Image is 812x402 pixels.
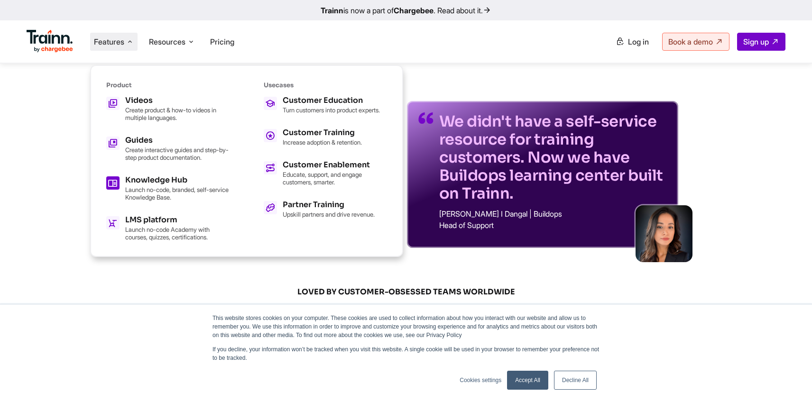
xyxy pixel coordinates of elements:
a: Pricing [210,37,234,46]
span: Resources [149,37,185,47]
p: Increase adoption & retention. [283,138,362,146]
h5: Knowledge Hub [125,176,230,184]
img: sabina-buildops.d2e8138.png [636,205,692,262]
a: Partner Training Upskill partners and drive revenue. [264,201,387,218]
a: Customer Enablement Educate, support, and engage customers, smarter. [264,161,387,186]
a: Customer Training Increase adoption & retention. [264,129,387,146]
a: Customer Education Turn customers into product experts. [264,97,387,114]
p: Head of Support [439,221,667,229]
a: Book a demo [662,33,729,51]
h5: Partner Training [283,201,375,209]
span: Book a demo [668,37,713,46]
h5: Customer Education [283,97,380,104]
p: We didn't have a self-service resource for training customers. Now we have Buildops learning cent... [439,112,667,202]
p: Educate, support, and engage customers, smarter. [283,171,387,186]
span: LOVED BY CUSTOMER-OBSESSED TEAMS WORLDWIDE [178,287,634,297]
h5: Customer Training [283,129,362,137]
h5: Guides [125,137,230,144]
p: Create interactive guides and step-by-step product documentation. [125,146,230,161]
p: If you decline, your information won’t be tracked when you visit this website. A single cookie wi... [212,345,600,362]
span: Log in [628,37,649,46]
span: Sign up [743,37,769,46]
h5: Videos [125,97,230,104]
a: Knowledge Hub Launch no-code, branded, self-service Knowledge Base. [106,176,230,201]
p: Create product & how-to videos in multiple languages. [125,106,230,121]
span: Features [94,37,124,47]
b: Trainn [321,6,343,15]
p: Turn customers into product experts. [283,106,380,114]
b: Chargebee [394,6,434,15]
h6: Usecases [264,81,387,89]
p: Upskill partners and drive revenue. [283,210,375,218]
h6: Product [106,81,230,89]
h5: Customer Enablement [283,161,387,169]
a: LMS platform Launch no-code Academy with courses, quizzes, certifications. [106,216,230,241]
img: quotes-purple.41a7099.svg [418,112,434,124]
img: Trainn Logo [27,30,73,53]
p: [PERSON_NAME] I Dangal | Buildops [439,210,667,218]
a: Guides Create interactive guides and step-by-step product documentation. [106,137,230,161]
p: Launch no-code Academy with courses, quizzes, certifications. [125,226,230,241]
a: Videos Create product & how-to videos in multiple languages. [106,97,230,121]
a: Accept All [507,371,548,390]
a: Decline All [554,371,597,390]
a: Cookies settings [460,376,501,384]
p: This website stores cookies on your computer. These cookies are used to collect information about... [212,314,600,339]
p: Launch no-code, branded, self-service Knowledge Base. [125,186,230,201]
a: Sign up [737,33,785,51]
a: Log in [610,33,655,50]
h5: LMS platform [125,216,230,224]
